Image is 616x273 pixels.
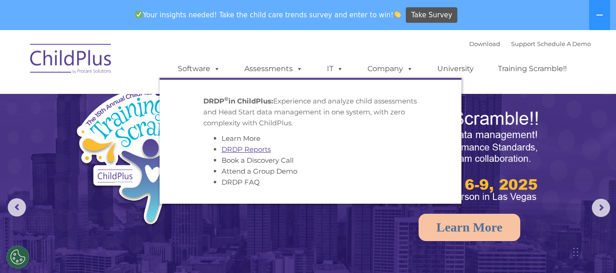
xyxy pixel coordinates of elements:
[203,97,273,105] strong: DRDP in ChildPlus:
[537,40,591,47] a: Schedule A Demo
[135,11,142,18] img: ✅
[406,7,457,23] a: Take Survey
[127,98,166,104] span: Phone number
[26,37,117,83] img: ChildPlus by Procare Solutions
[511,40,535,47] a: Support
[169,60,229,78] a: Software
[318,60,352,78] a: IT
[222,167,297,175] a: Attend a Group Demo
[222,156,294,165] a: Book a Discovery Call
[222,178,260,186] a: DRDP FAQ
[358,60,422,78] a: Company
[467,175,616,273] iframe: Chat Widget
[573,238,579,266] div: Drag
[6,246,29,268] button: Cookies Settings
[489,60,576,78] a: Training Scramble!!
[235,60,312,78] a: Assessments
[222,145,271,154] a: DRDP Reports
[419,214,520,241] a: Learn More
[469,40,500,47] a: Download
[394,11,401,18] img: 👏
[411,7,452,23] span: Take Survey
[428,60,483,78] a: University
[222,134,260,143] a: Learn More
[132,6,405,24] span: Your insights needed! Take the child care trends survey and enter to win!
[203,96,418,129] p: Experience and analyze child assessments and Head Start data management in one system, with zero ...
[224,96,228,102] sup: ©
[127,60,155,67] span: Last name
[469,40,591,47] font: |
